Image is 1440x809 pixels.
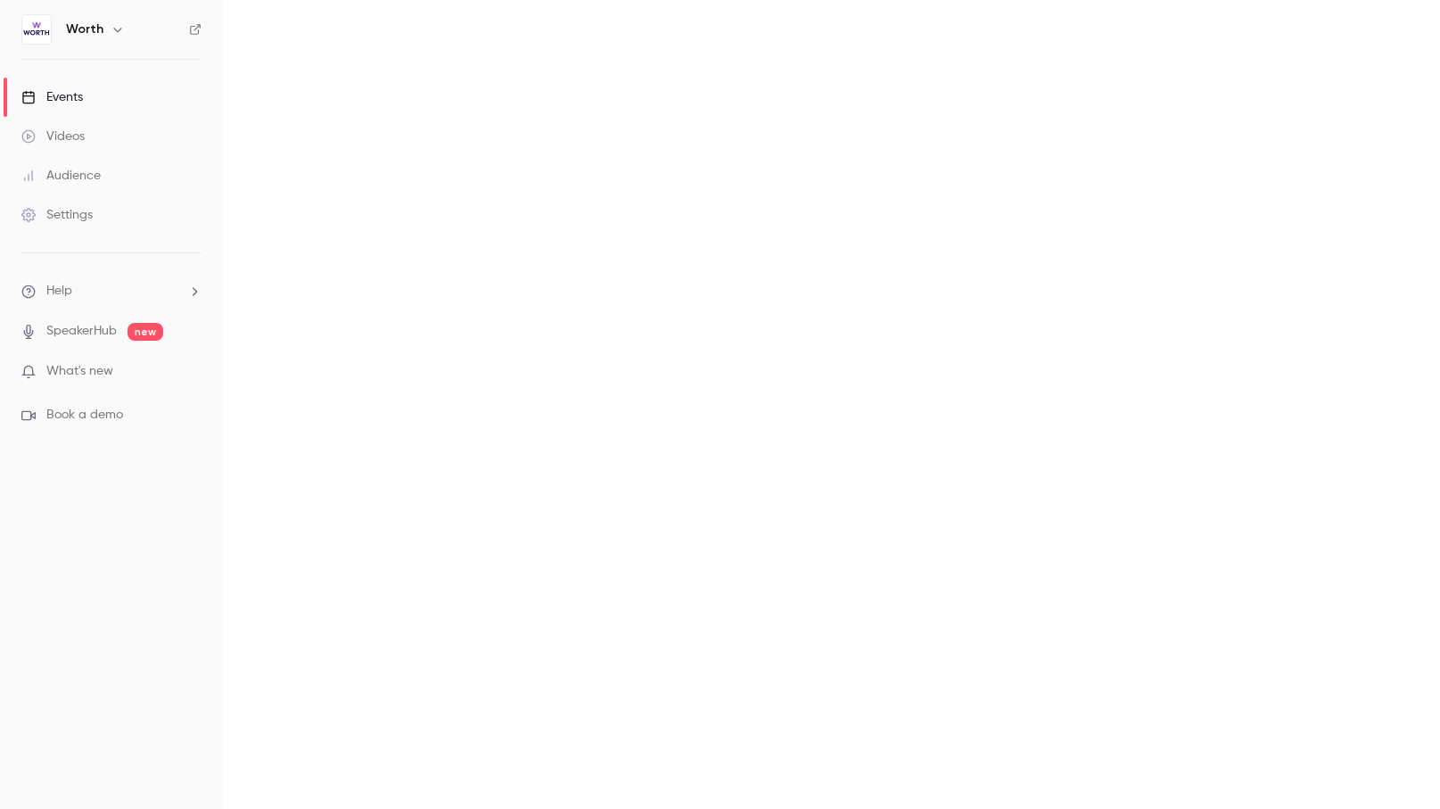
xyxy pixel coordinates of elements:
img: Worth [22,15,51,44]
span: Help [46,282,72,301]
span: Book a demo [46,406,123,425]
span: new [128,323,163,341]
li: help-dropdown-opener [21,282,202,301]
div: Videos [21,128,85,145]
a: SpeakerHub [46,322,117,341]
div: Events [21,88,83,106]
div: Audience [21,167,101,185]
h6: Worth [66,21,103,38]
div: Settings [21,206,93,224]
span: What's new [46,362,113,381]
